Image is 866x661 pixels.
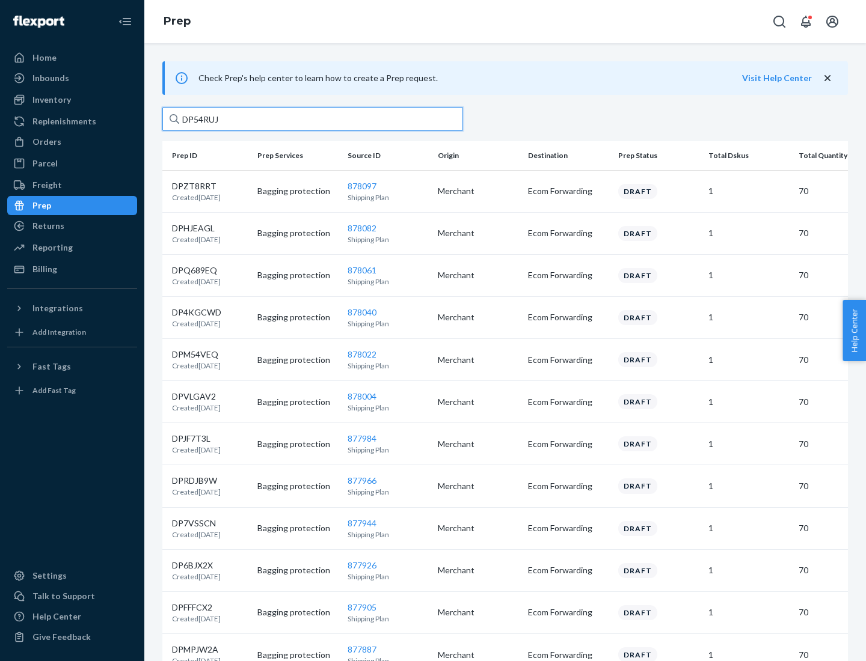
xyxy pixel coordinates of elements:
[348,181,376,191] a: 878097
[257,227,338,239] p: Bagging protection
[257,606,338,618] p: Bagging protection
[348,276,428,287] p: Shipping Plan
[7,48,137,67] a: Home
[162,107,463,131] input: Search prep jobs
[32,385,76,395] div: Add Fast Tag
[172,403,221,413] p: Created [DATE]
[528,564,609,576] p: Ecom Forwarding
[438,480,518,492] p: Merchant
[257,564,338,576] p: Bagging protection
[32,590,95,602] div: Talk to Support
[154,4,200,39] ol: breadcrumbs
[257,438,338,450] p: Bagging protection
[7,175,137,195] a: Freight
[348,529,428,540] p: Shipping Plan
[528,227,609,239] p: Ecom Forwarding
[7,260,137,279] a: Billing
[708,649,789,661] p: 1
[794,10,818,34] button: Open notifications
[172,276,221,287] p: Created [DATE]
[348,475,376,486] a: 877966
[438,185,518,197] p: Merchant
[348,602,376,612] a: 877905
[172,391,221,403] p: DPVLGAV2
[7,627,137,647] button: Give Feedback
[113,10,137,34] button: Close Navigation
[7,357,137,376] button: Fast Tags
[7,299,137,318] button: Integrations
[618,436,657,451] div: Draft
[32,136,61,148] div: Orders
[348,433,376,443] a: 877984
[528,311,609,323] p: Ecom Forwarding
[348,318,428,329] p: Shipping Plan
[172,349,221,361] p: DPM54VEQ
[708,269,789,281] p: 1
[7,154,137,173] a: Parcel
[708,396,789,408] p: 1
[704,141,794,170] th: Total Dskus
[438,438,518,450] p: Merchant
[32,115,96,127] div: Replenishments
[438,311,518,323] p: Merchant
[820,10,844,34] button: Open account menu
[821,72,834,85] button: close
[618,605,657,620] div: Draft
[348,571,428,582] p: Shipping Plan
[438,269,518,281] p: Merchant
[7,69,137,88] a: Inbounds
[348,192,428,203] p: Shipping Plan
[7,216,137,236] a: Returns
[32,72,69,84] div: Inbounds
[742,72,812,84] button: Visit Help Center
[257,269,338,281] p: Bagging protection
[348,487,428,497] p: Shipping Plan
[257,480,338,492] p: Bagging protection
[7,132,137,151] a: Orders
[438,396,518,408] p: Merchant
[172,559,221,571] p: DP6BJX2X
[618,521,657,536] div: Draft
[348,391,376,401] a: 878004
[7,196,137,215] a: Prep
[523,141,613,170] th: Destination
[172,517,221,529] p: DP7VSSCN
[708,606,789,618] p: 1
[618,563,657,578] div: Draft
[708,522,789,534] p: 1
[438,354,518,366] p: Merchant
[32,157,58,169] div: Parcel
[172,306,221,318] p: DP4KGCWD
[32,200,51,212] div: Prep
[708,227,789,239] p: 1
[843,300,866,361] button: Help Center
[32,631,91,643] div: Give Feedback
[198,73,438,83] span: Check Prep's help center to learn how to create a Prep request.
[172,264,221,276] p: DPQ689EQ
[708,311,789,323] p: 1
[348,349,376,359] a: 878022
[618,184,657,199] div: Draft
[162,141,253,170] th: Prep ID
[32,302,83,314] div: Integrations
[528,185,609,197] p: Ecom Forwarding
[172,644,221,656] p: DPMPJW2A
[32,263,57,275] div: Billing
[172,180,221,192] p: DPZT8RRT
[708,480,789,492] p: 1
[7,323,137,342] a: Add Integration
[348,560,376,570] a: 877926
[618,268,657,283] div: Draft
[528,354,609,366] p: Ecom Forwarding
[257,311,338,323] p: Bagging protection
[438,564,518,576] p: Merchant
[618,352,657,367] div: Draft
[257,185,338,197] p: Bagging protection
[348,361,428,371] p: Shipping Plan
[172,222,221,234] p: DPHJEAGL
[7,381,137,400] a: Add Fast Tag
[7,566,137,585] a: Settings
[528,480,609,492] p: Ecom Forwarding
[438,649,518,661] p: Merchant
[528,522,609,534] p: Ecom Forwarding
